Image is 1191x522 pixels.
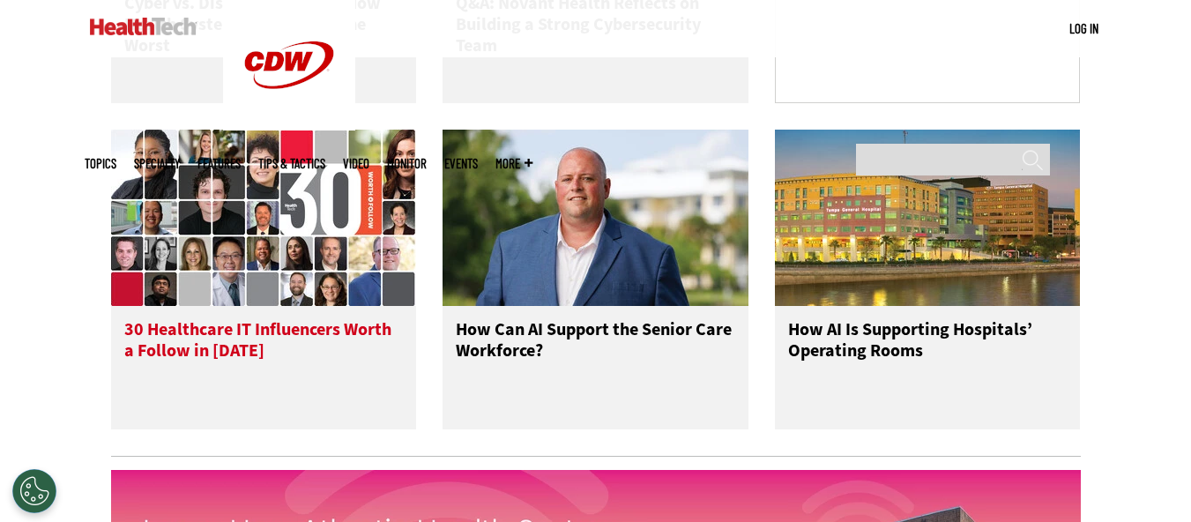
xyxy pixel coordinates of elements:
[775,130,1081,429] a: Tampa General Hospital How AI Is Supporting Hospitals’ Operating Rooms
[775,130,1081,306] img: Tampa General Hospital
[343,157,369,170] a: Video
[456,319,735,390] h3: How Can AI Support the Senior Care Workforce?
[124,319,404,390] h3: 30 Healthcare IT Influencers Worth a Follow in [DATE]
[788,319,1068,390] h3: How AI Is Supporting Hospitals’ Operating Rooms
[258,157,325,170] a: Tips & Tactics
[111,130,417,306] img: collage of influencers
[495,157,532,170] span: More
[12,469,56,513] div: Cookies Settings
[111,130,417,429] a: collage of influencers 30 Healthcare IT Influencers Worth a Follow in [DATE]
[443,130,748,306] img: Joe Velderman
[223,116,355,135] a: CDW
[12,469,56,513] button: Open Preferences
[90,18,197,35] img: Home
[85,157,116,170] span: Topics
[1069,19,1098,38] div: User menu
[443,130,748,429] a: Joe Velderman How Can AI Support the Senior Care Workforce?
[134,157,180,170] span: Specialty
[1069,20,1098,36] a: Log in
[197,157,241,170] a: Features
[444,157,478,170] a: Events
[387,157,427,170] a: MonITor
